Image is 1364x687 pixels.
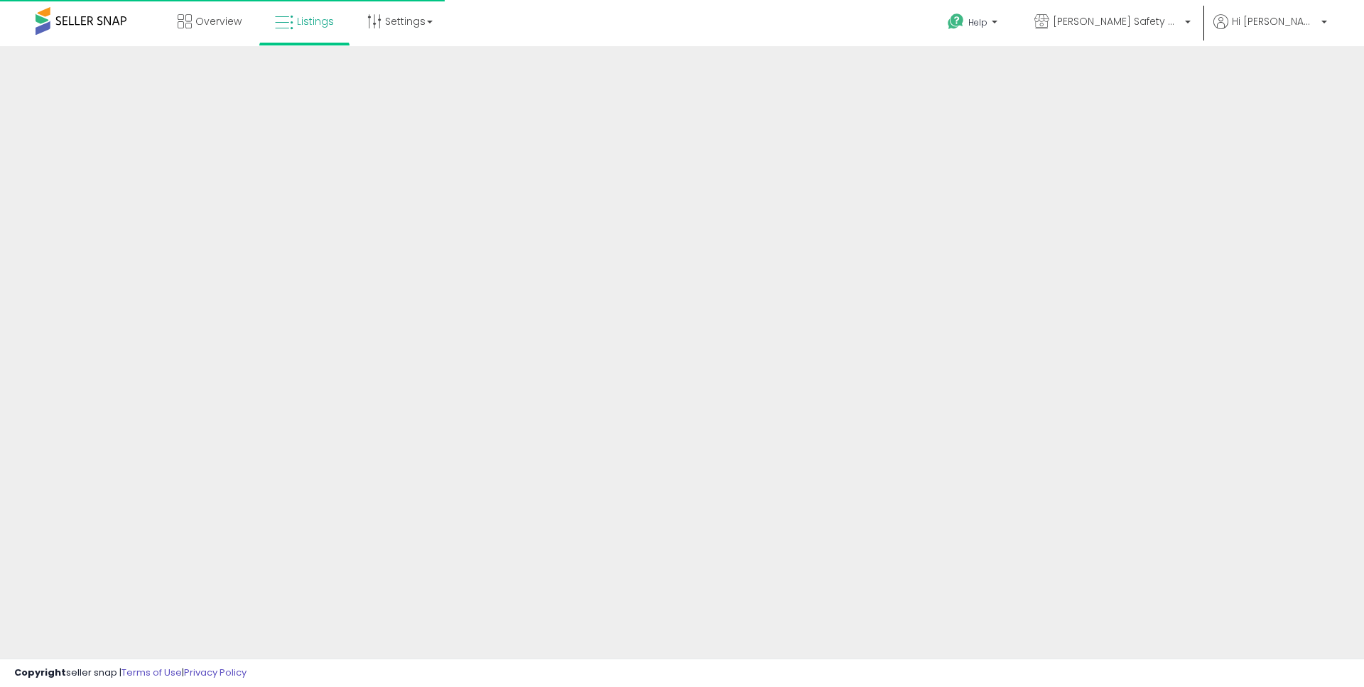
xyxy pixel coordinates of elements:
a: Hi [PERSON_NAME] [1213,14,1327,46]
span: [PERSON_NAME] Safety & Supply [1053,14,1181,28]
a: Help [936,2,1012,46]
i: Get Help [947,13,965,31]
span: Help [968,16,987,28]
span: Overview [195,14,242,28]
span: Hi [PERSON_NAME] [1232,14,1317,28]
span: Listings [297,14,334,28]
